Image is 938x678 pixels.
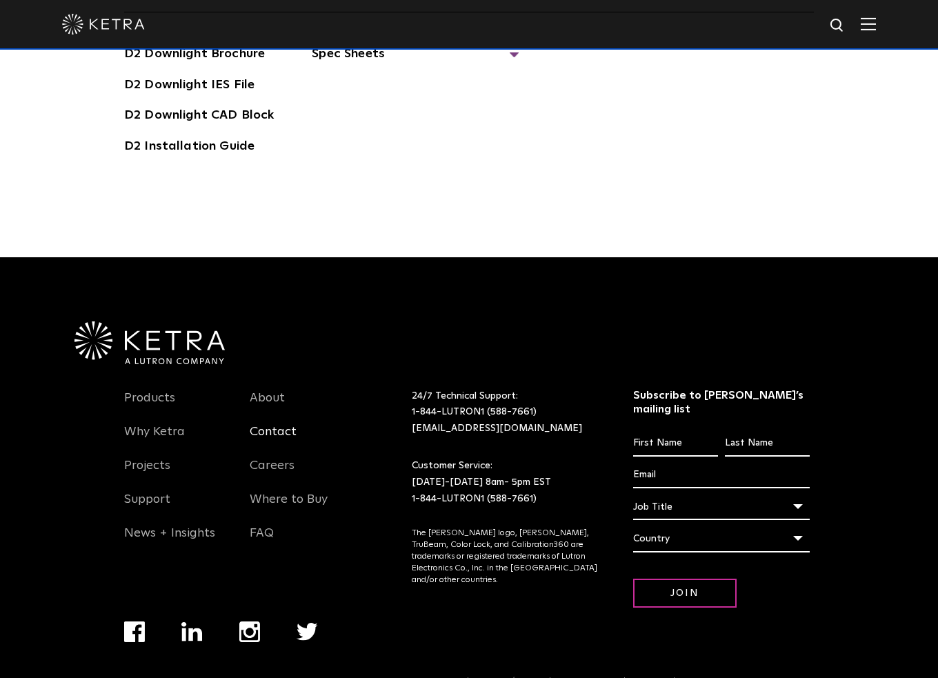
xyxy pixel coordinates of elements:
[633,430,718,457] input: First Name
[250,388,355,557] div: Navigation Menu
[412,407,537,417] a: 1-844-LUTRON1 (588-7661)
[62,14,145,34] img: ketra-logo-2019-white
[412,494,537,503] a: 1-844-LUTRON1 (588-7661)
[124,390,175,422] a: Products
[250,424,297,456] a: Contact
[312,44,519,74] span: Spec Sheets
[633,494,810,520] div: Job Title
[124,75,255,97] a: D2 Downlight IES File
[250,390,285,422] a: About
[412,388,599,437] p: 24/7 Technical Support:
[239,621,260,642] img: instagram
[124,621,145,642] img: facebook
[124,44,265,66] a: D2 Downlight Brochure
[412,423,582,433] a: [EMAIL_ADDRESS][DOMAIN_NAME]
[124,458,170,490] a: Projects
[74,321,225,364] img: Ketra-aLutronCo_White_RGB
[861,17,876,30] img: Hamburger%20Nav.svg
[124,424,185,456] a: Why Ketra
[124,621,354,677] div: Navigation Menu
[412,458,599,507] p: Customer Service: [DATE]-[DATE] 8am- 5pm EST
[633,388,810,417] h3: Subscribe to [PERSON_NAME]’s mailing list
[829,17,846,34] img: search icon
[633,526,810,552] div: Country
[250,526,274,557] a: FAQ
[412,528,599,586] p: The [PERSON_NAME] logo, [PERSON_NAME], TruBeam, Color Lock, and Calibration360 are trademarks or ...
[250,492,328,524] a: Where to Buy
[124,388,229,557] div: Navigation Menu
[124,492,170,524] a: Support
[297,623,318,641] img: twitter
[124,137,255,159] a: D2 Installation Guide
[181,622,203,641] img: linkedin
[124,106,274,128] a: D2 Downlight CAD Block
[124,526,215,557] a: News + Insights
[633,579,737,608] input: Join
[725,430,810,457] input: Last Name
[633,462,810,488] input: Email
[250,458,295,490] a: Careers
